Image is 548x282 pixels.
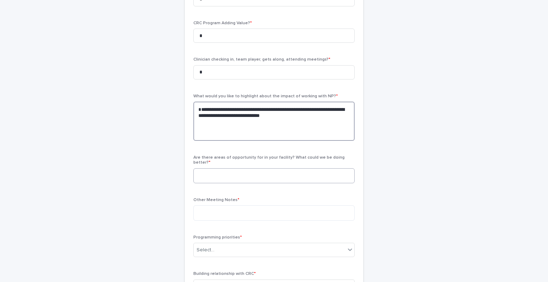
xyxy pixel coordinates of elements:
div: Select... [197,246,214,254]
span: Are there areas of opportunity for in your facility? What could we be doing better? [193,155,345,165]
span: What would you like to highlight about the impact of working with NP? [193,94,338,98]
span: Clinician checking in, team player, gets along, attending meetings? [193,57,330,62]
span: CRC Program Adding Value? [193,21,252,25]
span: Other Meeting Notes [193,198,239,202]
span: Building relationship with CRC [193,272,256,276]
span: Programming priorities [193,235,242,240]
